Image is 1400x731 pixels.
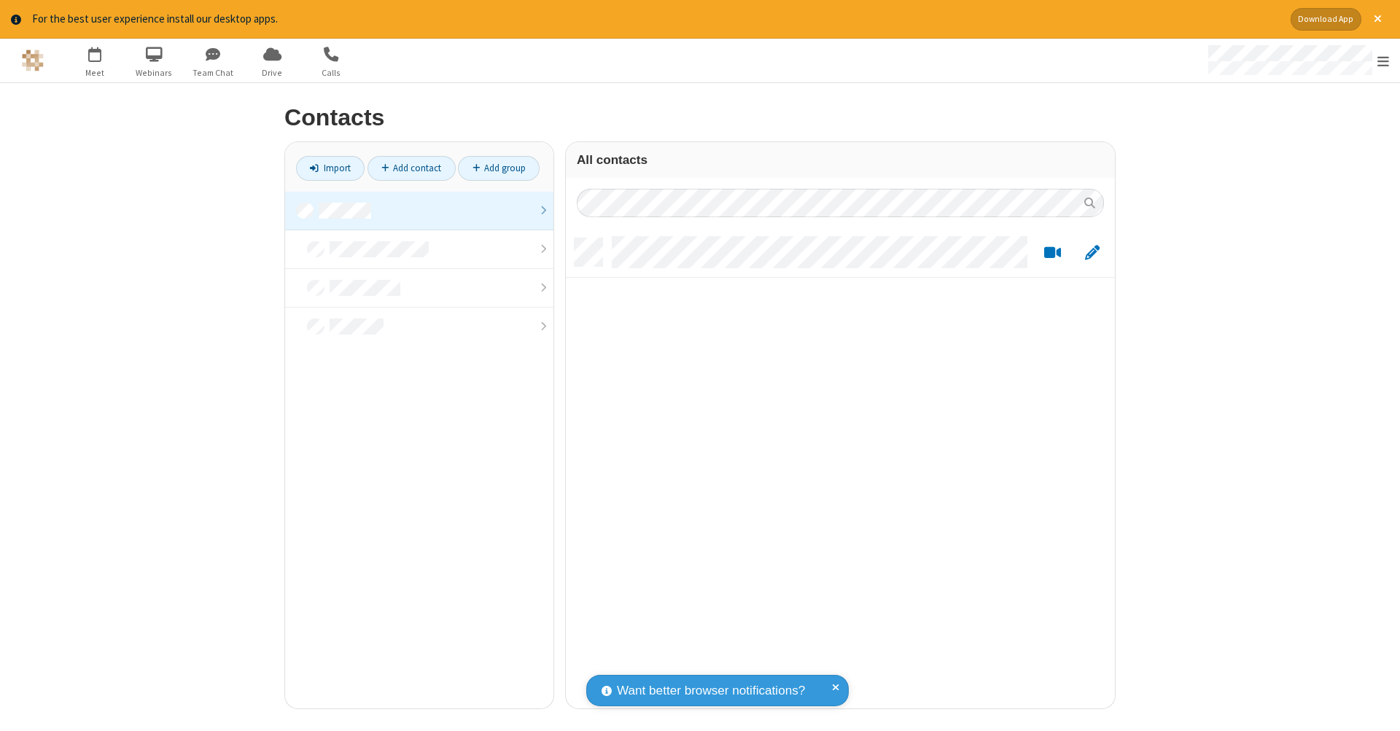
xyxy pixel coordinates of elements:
a: Import [296,156,365,181]
img: QA Selenium DO NOT DELETE OR CHANGE [22,50,44,71]
button: Download App [1291,8,1361,31]
div: grid [566,228,1115,710]
span: Drive [245,66,300,79]
span: Webinars [127,66,182,79]
span: Calls [304,66,359,79]
button: Start a video meeting [1038,243,1067,262]
span: Team Chat [186,66,241,79]
h3: All contacts [577,153,1104,167]
a: Add group [458,156,540,181]
div: Open menu [1194,39,1400,82]
button: Logo [5,39,60,82]
a: Add contact [367,156,456,181]
h2: Contacts [284,105,1116,130]
button: Edit [1078,243,1106,262]
span: Want better browser notifications? [617,681,805,700]
button: Close alert [1366,8,1389,31]
div: For the best user experience install our desktop apps. [32,11,1280,28]
span: Meet [68,66,122,79]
